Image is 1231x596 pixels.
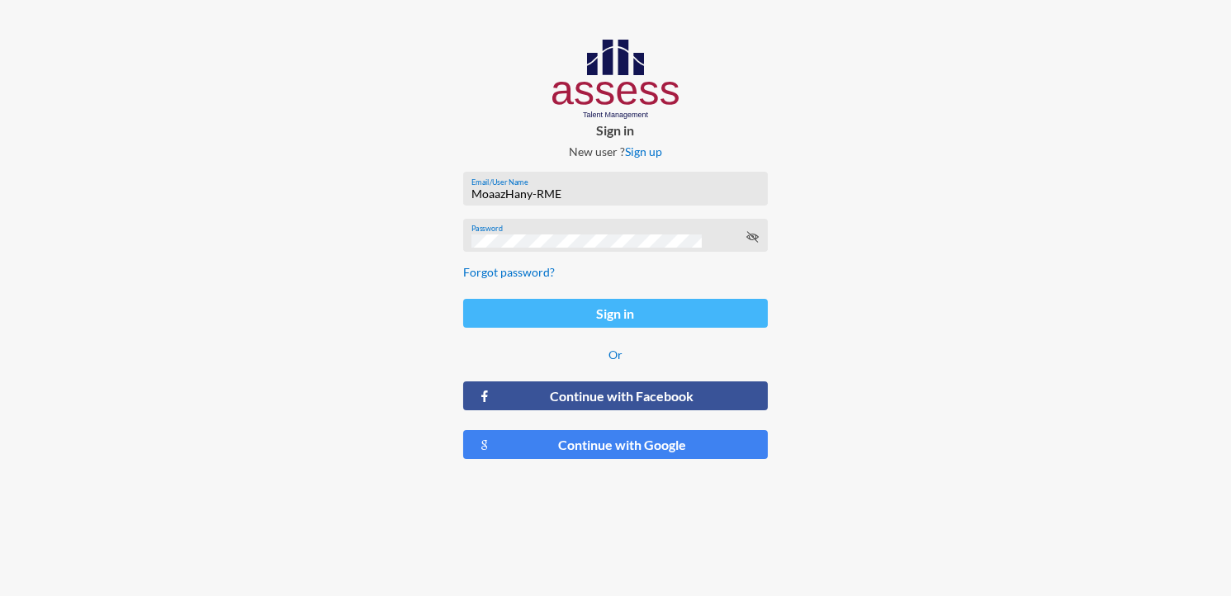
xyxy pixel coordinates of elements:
[450,144,781,158] p: New user ?
[552,40,679,119] img: AssessLogoo.svg
[463,299,768,328] button: Sign in
[463,381,768,410] button: Continue with Facebook
[463,430,768,459] button: Continue with Google
[463,265,555,279] a: Forgot password?
[450,122,781,138] p: Sign in
[463,348,768,362] p: Or
[625,144,662,158] a: Sign up
[471,187,759,201] input: Email/User Name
